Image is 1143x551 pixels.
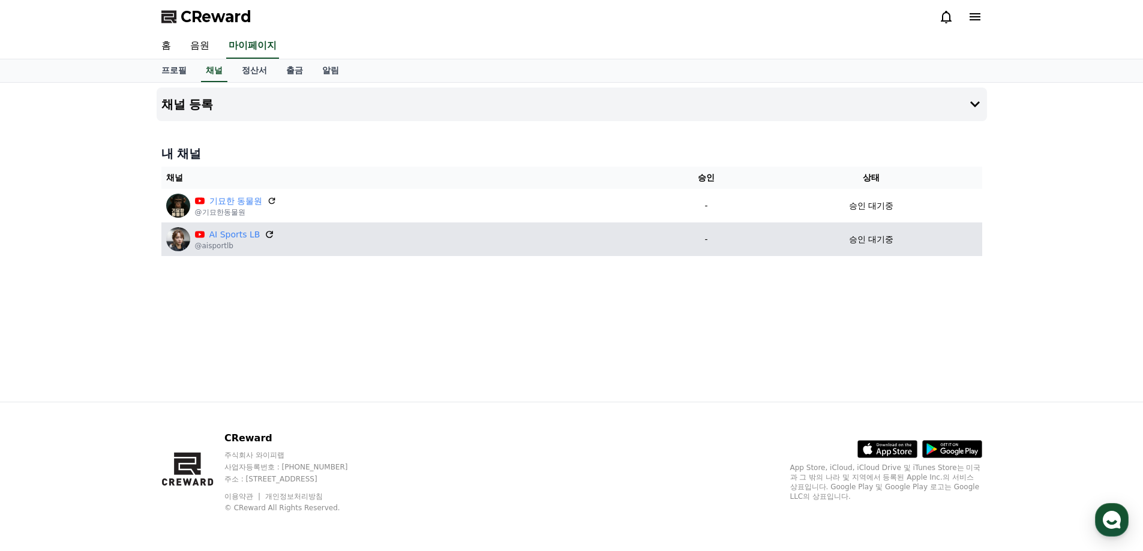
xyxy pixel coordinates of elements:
[201,59,227,82] a: 채널
[161,7,251,26] a: CReward
[74,198,175,207] span: 몇 분 내 답변 받으실 수 있어요
[166,227,190,251] img: AI Sports LB
[209,195,262,207] a: 기묘한 동물원
[652,167,760,189] th: 승인
[103,227,123,235] b: 채널톡
[181,34,219,59] a: 음원
[224,474,371,484] p: 주소 : [STREET_ADDRESS]
[790,463,982,501] p: App Store, iCloud, iCloud Drive 및 iTunes Store는 미국과 그 밖의 나라 및 지역에서 등록된 Apple Inc.의 서비스 상표입니다. Goo...
[152,34,181,59] a: 홈
[181,7,251,26] span: CReward
[224,450,371,460] p: 주식회사 와이피랩
[166,194,190,218] img: 기묘한 동물원
[265,492,323,501] a: 개인정보처리방침
[38,398,45,408] span: 홈
[224,431,371,445] p: CReward
[226,34,279,59] a: 마이페이지
[79,380,155,410] a: 대화
[195,207,277,217] p: @기묘한동물원
[224,492,262,501] a: 이용약관
[103,227,143,235] span: 이용중
[110,399,124,408] span: 대화
[277,59,313,82] a: 출금
[152,95,220,109] button: 운영시간 보기
[209,228,260,241] a: AI Sports LB
[152,59,196,82] a: 프로필
[657,233,755,246] p: -
[232,59,277,82] a: 정산서
[49,127,91,138] div: CReward
[849,233,893,246] p: 승인 대기중
[14,90,85,109] h1: CReward
[49,138,211,150] div: 네
[195,241,275,251] p: @aisportlb
[760,167,982,189] th: 상태
[97,128,125,137] div: 1시간 전
[157,88,987,121] button: 채널 등록
[185,398,200,408] span: 설정
[155,380,230,410] a: 설정
[161,145,982,162] h4: 내 채널
[157,97,206,107] span: 운영시간 보기
[4,380,79,410] a: 홈
[849,200,893,212] p: 승인 대기중
[91,227,143,236] a: 채널톡이용중
[161,98,214,111] h4: 채널 등록
[14,122,220,157] a: CReward1시간 전 네
[224,462,371,472] p: 사업자등록번호 : [PHONE_NUMBER]
[25,173,111,185] span: 메시지를 입력하세요.
[161,167,653,189] th: 채널
[17,164,217,193] a: 메시지를 입력하세요.
[657,200,755,212] p: -
[224,503,371,513] p: © CReward All Rights Reserved.
[313,59,349,82] a: 알림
